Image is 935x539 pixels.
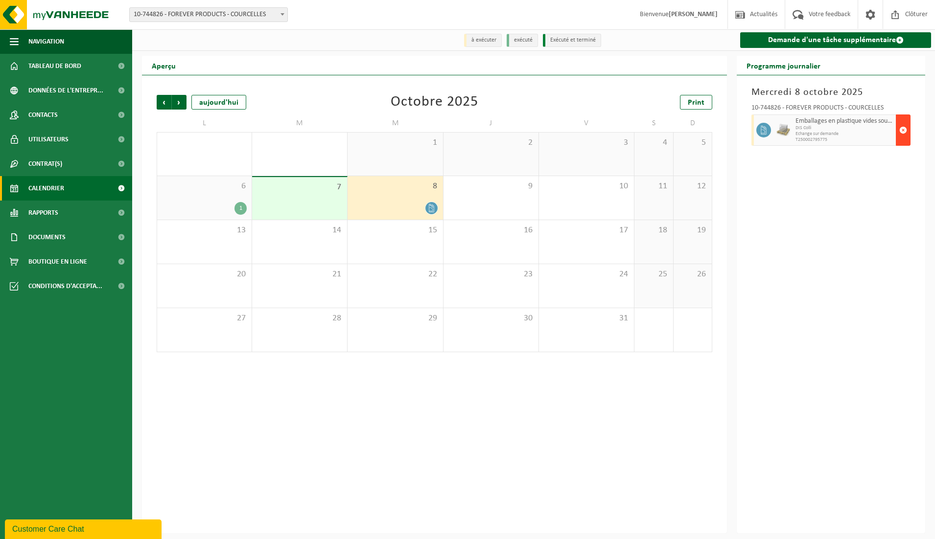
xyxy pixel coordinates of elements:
td: M [348,114,443,132]
li: à exécuter [464,34,502,47]
td: M [252,114,348,132]
span: Contrat(s) [28,152,62,176]
span: DIS Colli [795,125,893,131]
iframe: chat widget [5,517,164,539]
span: 28 [257,313,342,324]
td: L [157,114,252,132]
span: 11 [639,181,668,192]
td: J [444,114,539,132]
h3: Mercredi 8 octobre 2025 [751,85,911,100]
div: 1 [234,202,247,215]
span: Données de l'entrepr... [28,78,103,103]
div: aujourd'hui [191,95,246,110]
span: Print [688,99,704,107]
span: 10 [544,181,629,192]
strong: [PERSON_NAME] [669,11,718,18]
span: 17 [544,225,629,236]
span: 3 [544,137,629,148]
td: V [539,114,634,132]
span: 7 [257,182,342,193]
span: 10-744826 - FOREVER PRODUCTS - COURCELLES [129,7,288,22]
span: Navigation [28,29,64,54]
span: 20 [162,269,247,280]
span: 16 [448,225,534,236]
li: Exécuté et terminé [543,34,601,47]
td: S [634,114,673,132]
span: 26 [678,269,707,280]
span: 30 [448,313,534,324]
span: Boutique en ligne [28,249,87,274]
span: Contacts [28,103,58,127]
span: T250002795775 [795,137,893,143]
span: Echange sur demande [795,131,893,137]
span: 15 [352,225,438,236]
span: Rapports [28,201,58,225]
span: 5 [678,137,707,148]
span: Utilisateurs [28,127,69,152]
span: 10-744826 - FOREVER PRODUCTS - COURCELLES [130,8,287,22]
span: 14 [257,225,342,236]
span: Précédent [157,95,171,110]
img: LP-PA-00000-WDN-11 [776,123,791,137]
span: 25 [639,269,668,280]
span: Conditions d'accepta... [28,274,102,298]
span: 9 [448,181,534,192]
a: Print [680,95,712,110]
span: 12 [678,181,707,192]
span: 24 [544,269,629,280]
span: Calendrier [28,176,64,201]
span: 6 [162,181,247,192]
h2: Programme journalier [737,56,830,75]
span: 4 [639,137,668,148]
span: 27 [162,313,247,324]
span: 1 [352,137,438,148]
td: D [674,114,712,132]
span: 18 [639,225,668,236]
h2: Aperçu [142,56,186,75]
div: 10-744826 - FOREVER PRODUCTS - COURCELLES [751,105,911,114]
span: 23 [448,269,534,280]
span: Emballages en plastique vides souillés par des substances dangereuses [795,117,893,125]
span: Suivant [172,95,187,110]
span: 21 [257,269,342,280]
span: 22 [352,269,438,280]
li: exécuté [507,34,538,47]
span: 19 [678,225,707,236]
div: Octobre 2025 [391,95,478,110]
span: Tableau de bord [28,54,81,78]
span: 13 [162,225,247,236]
span: Documents [28,225,66,249]
span: 2 [448,137,534,148]
a: Demande d'une tâche supplémentaire [740,32,931,48]
span: 29 [352,313,438,324]
span: 31 [544,313,629,324]
span: 8 [352,181,438,192]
